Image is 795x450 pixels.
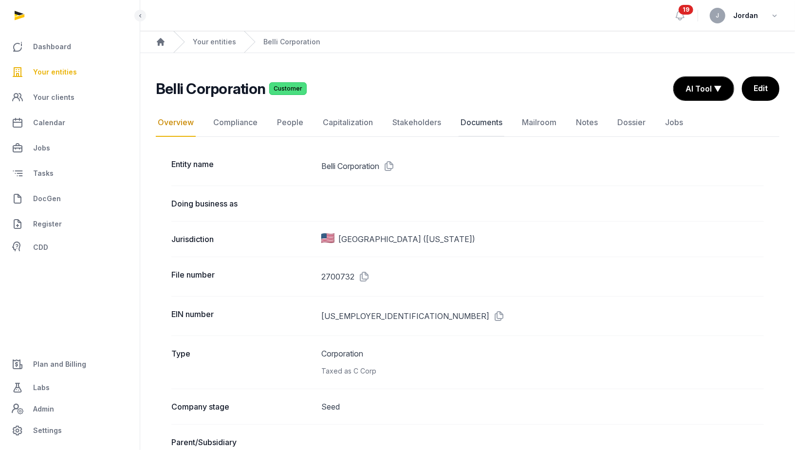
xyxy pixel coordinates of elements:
[33,403,54,415] span: Admin
[8,419,132,442] a: Settings
[8,111,132,134] a: Calendar
[171,233,314,245] dt: Jurisdiction
[321,365,764,377] div: Taxed as C Corp
[321,308,764,324] dd: [US_EMPLOYER_IDENTIFICATION_NUMBER]
[8,353,132,376] a: Plan and Billing
[8,187,132,210] a: DocGen
[710,8,725,23] button: J
[520,109,558,137] a: Mailroom
[574,109,600,137] a: Notes
[321,158,764,174] dd: Belli Corporation
[156,109,196,137] a: Overview
[716,13,720,19] span: J
[171,308,314,324] dt: EIN number
[33,92,74,103] span: Your clients
[33,382,50,394] span: Labs
[321,348,764,377] dd: Corporation
[156,109,779,137] nav: Tabs
[269,82,307,95] span: Customer
[8,136,132,160] a: Jobs
[193,37,236,47] a: Your entities
[33,117,65,129] span: Calendar
[8,35,132,58] a: Dashboard
[33,193,61,205] span: DocGen
[171,269,314,284] dt: File number
[171,436,314,448] dt: Parent/Subsidiary
[171,401,314,412] dt: Company stage
[742,76,779,101] a: Edit
[33,242,48,253] span: CDD
[338,233,475,245] span: [GEOGRAPHIC_DATA] ([US_STATE])
[33,218,62,230] span: Register
[615,109,647,137] a: Dossier
[33,142,50,154] span: Jobs
[674,77,734,100] button: AI Tool ▼
[171,158,314,174] dt: Entity name
[321,109,375,137] a: Capitalization
[733,10,758,21] span: Jordan
[8,60,132,84] a: Your entities
[679,5,693,15] span: 19
[390,109,443,137] a: Stakeholders
[8,399,132,419] a: Admin
[33,358,86,370] span: Plan and Billing
[33,168,54,179] span: Tasks
[140,31,795,53] nav: Breadcrumb
[171,198,314,209] dt: Doing business as
[321,269,764,284] dd: 2700732
[33,41,71,53] span: Dashboard
[33,425,62,436] span: Settings
[263,37,320,47] a: Belli Corporation
[211,109,259,137] a: Compliance
[33,66,77,78] span: Your entities
[171,348,314,377] dt: Type
[8,238,132,257] a: CDD
[8,162,132,185] a: Tasks
[8,376,132,399] a: Labs
[459,109,504,137] a: Documents
[275,109,305,137] a: People
[156,80,265,97] h2: Belli Corporation
[663,109,685,137] a: Jobs
[8,86,132,109] a: Your clients
[321,401,764,412] dd: Seed
[8,212,132,236] a: Register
